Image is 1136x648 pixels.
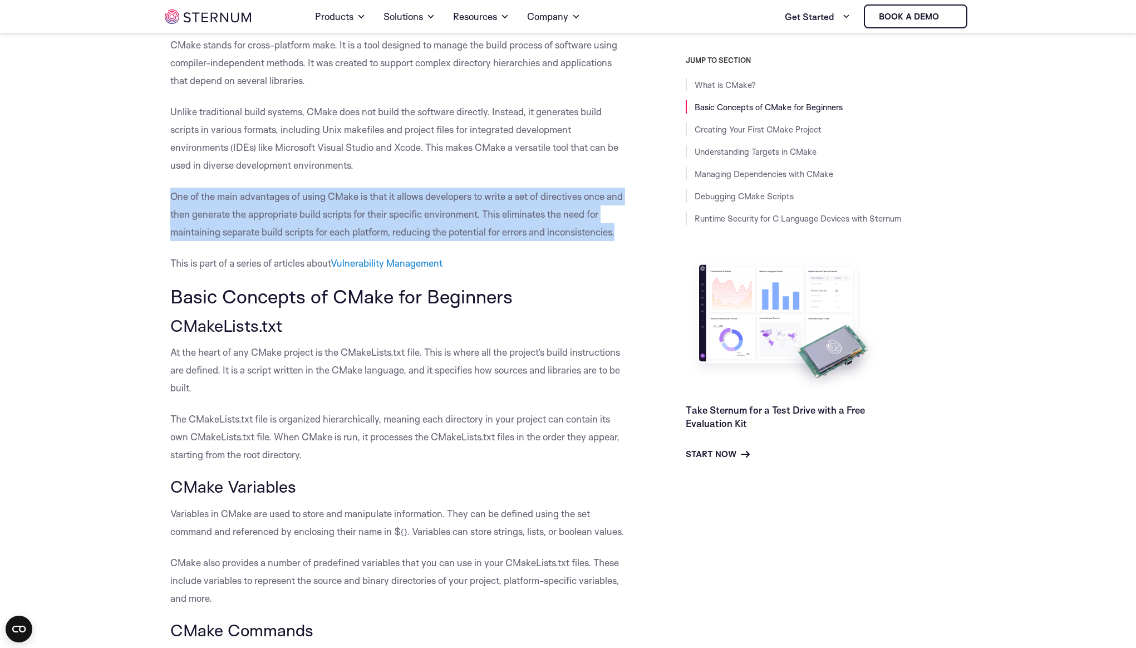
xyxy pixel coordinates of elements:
[170,188,630,241] p: One of the main advantages of using CMake is that it allows developers to write a set of directiv...
[170,343,630,397] p: At the heart of any CMake project is the CMakeLists.txt file. This is where all the project’s bui...
[453,1,509,32] a: Resources
[943,12,952,21] img: sternum iot
[170,316,630,335] h3: CMakeLists.txt
[686,448,750,461] a: Start Now
[170,286,630,307] h2: Basic Concepts of CMake for Beginners
[170,554,630,607] p: CMake also provides a number of predefined variables that you can use in your CMakeLists.txt file...
[695,124,822,135] a: Creating Your First CMake Project
[695,169,833,179] a: Managing Dependencies with CMake
[864,4,967,28] a: Book a demo
[170,477,630,496] h3: CMake Variables
[695,80,756,90] a: What is CMake?
[170,410,630,464] p: The CMakeLists.txt file is organized hierarchically, meaning each directory in your project can c...
[686,256,881,395] img: Take Sternum for a Test Drive with a Free Evaluation Kit
[695,146,817,157] a: Understanding Targets in CMake
[686,56,972,65] h3: JUMP TO SECTION
[695,102,843,112] a: Basic Concepts of CMake for Beginners
[527,1,581,32] a: Company
[686,404,865,429] a: Take Sternum for a Test Drive with a Free Evaluation Kit
[170,103,630,174] p: Unlike traditional build systems, CMake does not build the software directly. Instead, it generat...
[170,36,630,90] p: CMake stands for cross-platform make. It is a tool designed to manage the build process of softwa...
[170,505,630,541] p: Variables in CMake are used to store and manipulate information. They can be defined using the se...
[695,191,794,202] a: Debugging CMake Scripts
[170,257,442,269] span: This is part of a series of articles about
[165,9,251,24] img: sternum iot
[785,6,850,28] a: Get Started
[695,213,901,224] a: Runtime Security for C Language Devices with Sternum
[6,616,32,642] button: Open CMP widget
[331,257,442,269] a: Vulnerability Management
[315,1,366,32] a: Products
[383,1,435,32] a: Solutions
